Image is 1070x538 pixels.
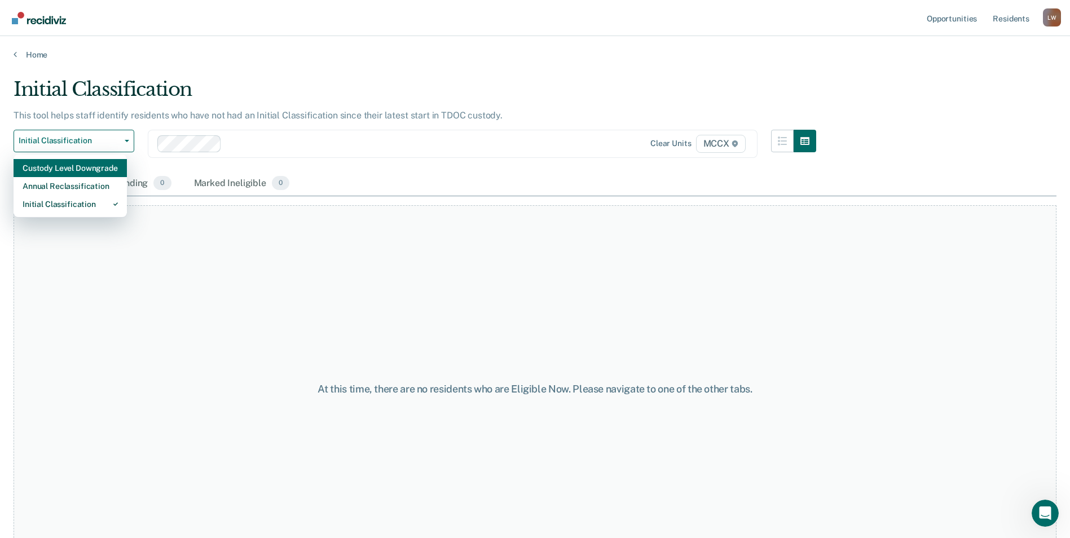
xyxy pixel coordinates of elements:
div: At this time, there are no residents who are Eligible Now. Please navigate to one of the other tabs. [275,383,796,395]
button: Initial Classification [14,130,134,152]
span: MCCX [696,135,746,153]
span: 0 [272,176,289,191]
div: Initial Classification [14,78,816,110]
button: Profile dropdown button [1043,8,1061,27]
span: 0 [153,176,171,191]
div: Clear units [650,139,692,148]
div: Initial Classification [23,195,118,213]
div: Marked Ineligible0 [192,171,292,196]
a: Home [14,50,1056,60]
div: L W [1043,8,1061,27]
div: Annual Reclassification [23,177,118,195]
div: Custody Level Downgrade [23,159,118,177]
span: Initial Classification [19,136,120,145]
img: Recidiviz [12,12,66,24]
div: Pending0 [112,171,173,196]
p: This tool helps staff identify residents who have not had an Initial Classification since their l... [14,110,503,121]
iframe: Intercom live chat [1032,500,1059,527]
